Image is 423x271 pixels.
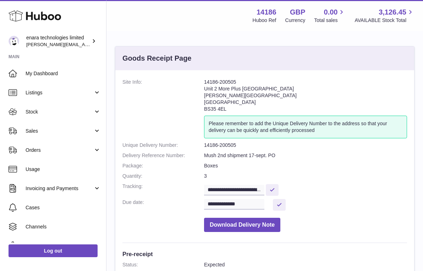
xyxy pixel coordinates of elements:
dt: Status: [122,261,204,268]
div: Currency [285,17,306,24]
dd: Expected [204,261,407,268]
dt: Tracking: [122,183,204,195]
div: Please remember to add the Unique Delivery Number to the address so that your delivery can be qui... [204,116,407,138]
div: Huboo Ref [253,17,276,24]
strong: GBP [290,7,305,17]
dt: Site Info: [122,79,204,138]
h3: Goods Receipt Page [122,54,192,63]
span: Total sales [314,17,346,24]
dd: 14186-200505 [204,142,407,149]
address: 14186-200505 Unit 2 More Plus [GEOGRAPHIC_DATA] [PERSON_NAME][GEOGRAPHIC_DATA] [GEOGRAPHIC_DATA] ... [204,79,407,116]
h3: Pre-receipt [122,250,407,258]
span: Cases [26,204,101,211]
span: 3,126.45 [379,7,406,17]
dd: 3 [204,173,407,179]
dd: Mush 2nd shipment 17-sept. PO [204,152,407,159]
a: Log out [9,244,98,257]
span: Sales [26,128,93,134]
span: Channels [26,223,101,230]
a: 3,126.45 AVAILABLE Stock Total [355,7,414,24]
img: Dee@enara.co [9,36,19,46]
dt: Unique Delivery Number: [122,142,204,149]
a: 0.00 Total sales [314,7,346,24]
dt: Delivery Reference Number: [122,152,204,159]
dt: Due date: [122,199,204,211]
dt: Quantity: [122,173,204,179]
strong: 14186 [257,7,276,17]
span: Stock [26,109,93,115]
dd: Boxes [204,162,407,169]
span: Orders [26,147,93,154]
span: My Dashboard [26,70,101,77]
span: 0.00 [324,7,338,17]
div: enara technologies limited [26,34,90,48]
span: Invoicing and Payments [26,185,93,192]
span: Usage [26,166,101,173]
span: AVAILABLE Stock Total [355,17,414,24]
span: [PERSON_NAME][EMAIL_ADDRESS][DOMAIN_NAME] [26,42,142,47]
button: Download Delivery Note [204,218,280,232]
dt: Package: [122,162,204,169]
span: Listings [26,89,93,96]
span: Settings [26,243,101,249]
